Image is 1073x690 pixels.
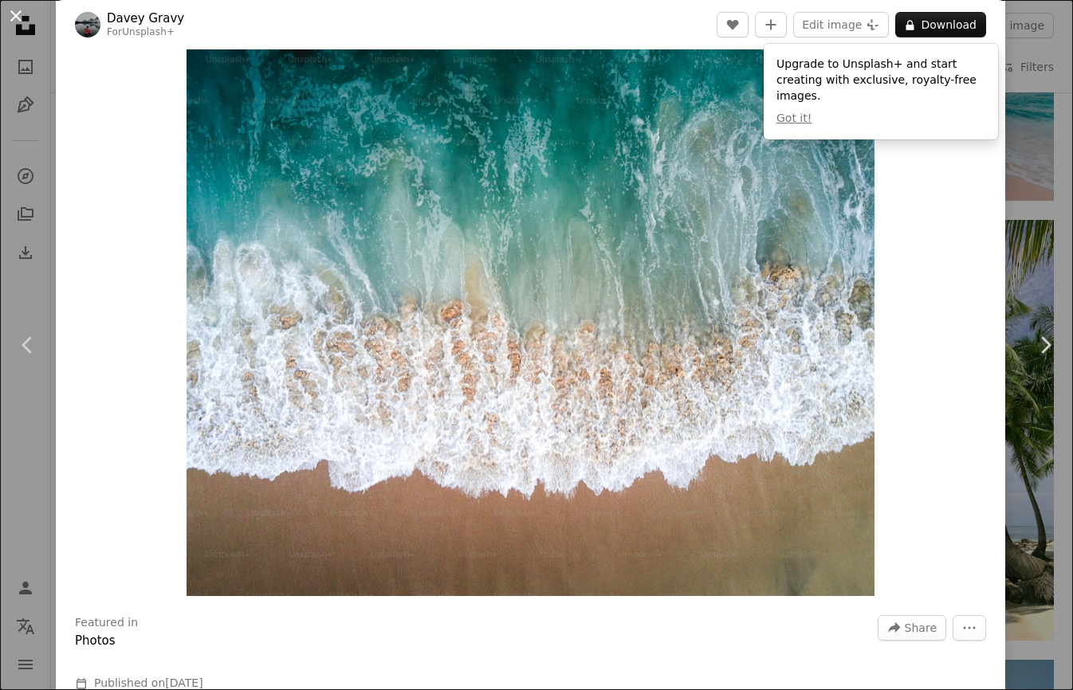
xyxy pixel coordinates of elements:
[905,616,937,640] span: Share
[1017,269,1073,421] a: Next
[75,12,100,37] img: Go to Davey Gravy's profile
[75,615,138,631] h3: Featured in
[107,10,184,26] a: Davey Gravy
[717,12,749,37] button: Like
[122,26,175,37] a: Unsplash+
[187,45,875,596] img: an aerial view of a beach with waves crashing on it
[895,12,986,37] button: Download
[755,12,787,37] button: Add to Collection
[776,111,812,127] button: Got it!
[94,676,203,689] span: Published on
[165,676,202,689] time: April 28, 2023 at 3:08:51 AM EDT
[187,45,875,596] button: Zoom in on this image
[878,615,946,641] button: Share this image
[764,44,998,139] div: Upgrade to Unsplash+ and start creating with exclusive, royalty-free images.
[107,26,184,39] div: For
[75,633,116,648] a: Photos
[953,615,986,641] button: More Actions
[793,12,889,37] button: Edit image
